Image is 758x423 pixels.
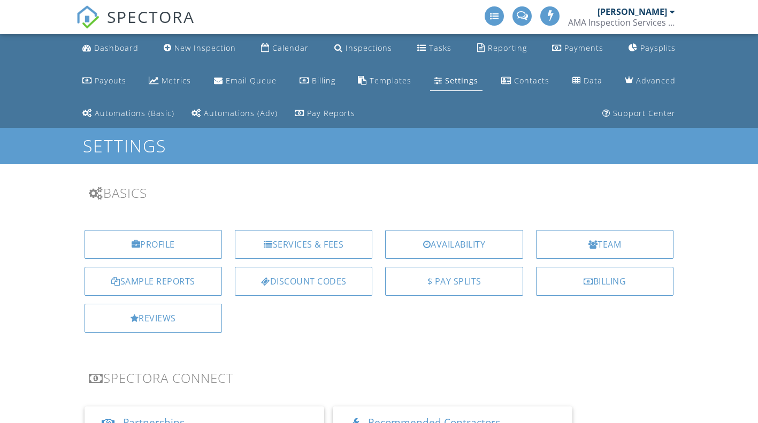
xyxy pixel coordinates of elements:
div: New Inspection [174,43,236,53]
a: Profile [85,230,222,259]
a: Calendar [257,39,313,58]
div: Email Queue [226,75,277,86]
a: Paysplits [624,39,680,58]
div: Tasks [429,43,451,53]
a: Reviews [85,304,222,333]
a: Services & Fees [235,230,372,259]
a: Billing [536,267,673,296]
div: Contacts [514,75,549,86]
div: Dashboard [94,43,139,53]
a: Payments [548,39,608,58]
a: Inspections [330,39,396,58]
span: SPECTORA [107,5,195,28]
a: Availability [385,230,523,259]
a: Settings [430,71,483,91]
a: Sample Reports [85,267,222,296]
a: Billing [295,71,340,91]
div: Metrics [162,75,191,86]
div: Calendar [272,43,309,53]
a: $ Pay Splits [385,267,523,296]
div: Inspections [346,43,392,53]
a: New Inspection [159,39,240,58]
img: The Best Home Inspection Software - Spectora [76,5,99,29]
div: Automations (Adv) [204,108,278,118]
h3: Basics [89,186,670,200]
a: Payouts [78,71,131,91]
div: Data [584,75,602,86]
a: Automations (Advanced) [187,104,282,124]
a: Reporting [473,39,531,58]
a: Metrics [144,71,195,91]
a: Automations (Basic) [78,104,179,124]
a: SPECTORA [76,14,195,37]
a: Pay Reports [290,104,359,124]
div: Billing [312,75,335,86]
div: Payments [564,43,603,53]
a: Email Queue [210,71,281,91]
a: Advanced [621,71,680,91]
h1: Settings [83,136,676,155]
a: Team [536,230,673,259]
div: Automations (Basic) [95,108,174,118]
div: Settings [445,75,478,86]
h3: Spectora Connect [89,371,670,385]
a: Data [568,71,607,91]
div: [PERSON_NAME] [598,6,667,17]
div: Paysplits [640,43,676,53]
div: Pay Reports [307,108,355,118]
div: Reporting [488,43,527,53]
div: Payouts [95,75,126,86]
a: Discount Codes [235,267,372,296]
a: Tasks [413,39,456,58]
div: Support Center [613,108,676,118]
div: AMA Inspection Services LLC [568,17,675,28]
div: Templates [370,75,411,86]
a: Contacts [497,71,554,91]
a: Dashboard [78,39,143,58]
div: Advanced [636,75,676,86]
a: Support Center [598,104,680,124]
a: Templates [354,71,416,91]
